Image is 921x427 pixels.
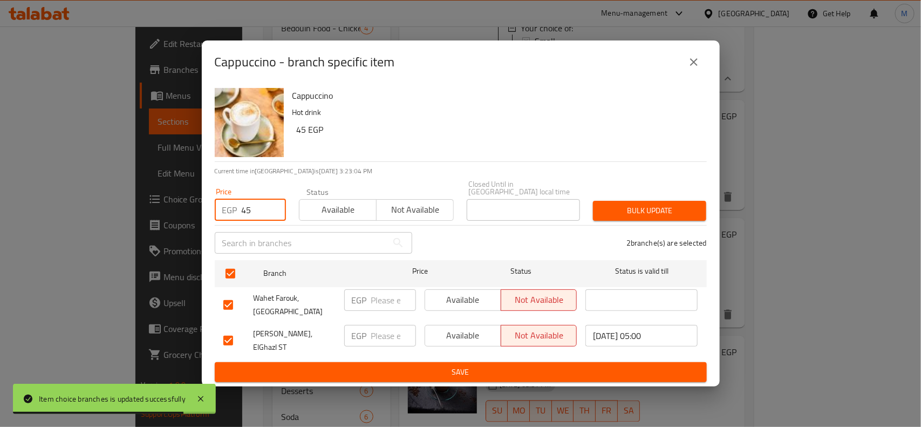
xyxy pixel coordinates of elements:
span: Not available [381,202,449,218]
span: Wahet Farouk, [GEOGRAPHIC_DATA] [254,292,336,318]
span: Price [384,265,456,278]
span: Save [223,365,698,379]
h6: Cappuccino [292,88,698,103]
span: Available [429,292,497,308]
input: Please enter price [371,325,416,347]
button: Available [299,199,377,221]
div: Item choice branches is updated successfully [39,393,186,405]
span: Available [429,328,497,343]
p: EGP [222,204,237,216]
p: 2 branche(s) are selected [626,238,707,248]
p: EGP [352,329,367,342]
span: Bulk update [602,204,698,218]
input: Please enter price [371,289,416,311]
span: Status is valid till [585,265,698,278]
button: Save [215,362,707,382]
span: Not available [506,328,573,343]
h6: 45 EGP [297,122,698,137]
button: Bulk update [593,201,706,221]
span: Status [465,265,577,278]
button: Not available [501,289,577,311]
button: Available [425,289,501,311]
span: Available [304,202,372,218]
p: EGP [352,294,367,307]
button: Not available [376,199,454,221]
button: Available [425,325,501,347]
span: Branch [263,267,376,280]
input: Please enter price [242,199,286,221]
p: Current time in [GEOGRAPHIC_DATA] is [DATE] 3:23:04 PM [215,166,707,176]
img: Cappuccino [215,88,284,157]
span: Not available [506,292,573,308]
button: Not available [501,325,577,347]
h2: Cappuccino - branch specific item [215,53,395,71]
span: [PERSON_NAME], ElGhazl ST [254,327,336,354]
button: close [681,49,707,75]
input: Search in branches [215,232,387,254]
p: Hot drink [292,106,698,119]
